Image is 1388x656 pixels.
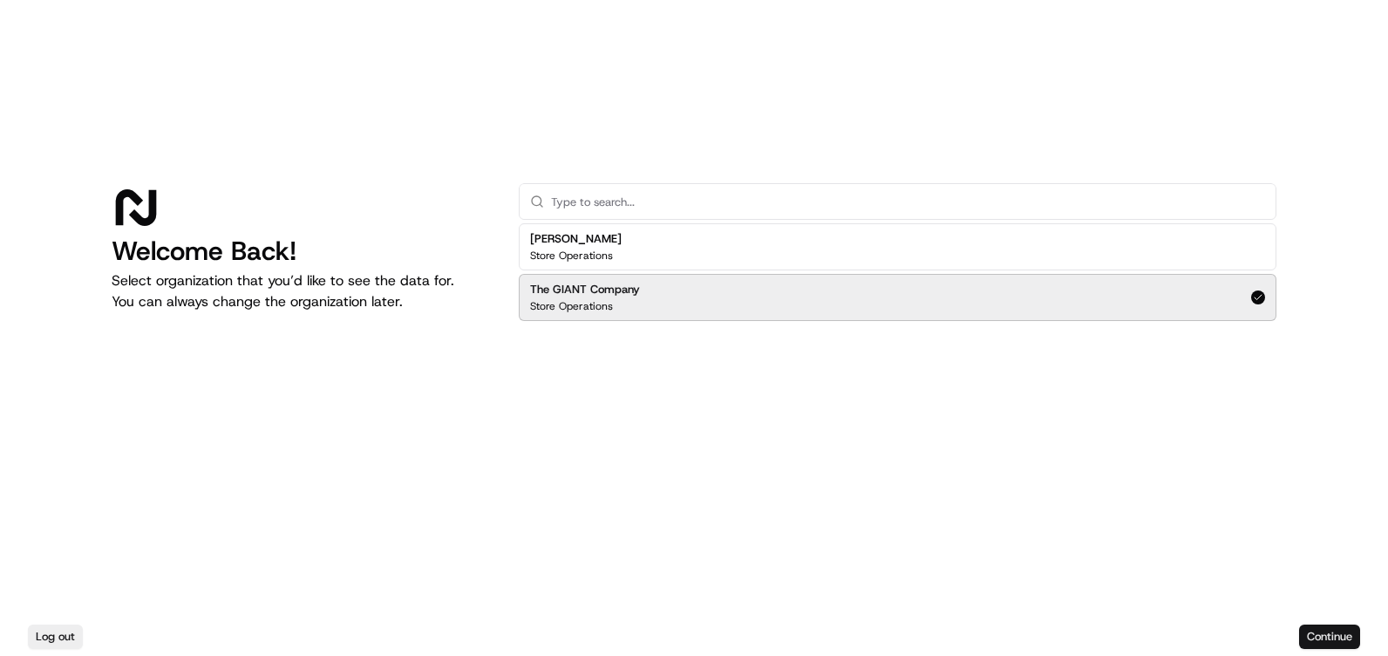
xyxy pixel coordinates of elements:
button: Continue [1299,625,1360,649]
h1: Welcome Back! [112,236,491,267]
input: Type to search... [551,184,1265,219]
div: Suggestions [519,220,1276,325]
p: Store Operations [530,249,613,263]
p: Select organization that you’d like to see the data for. You can always change the organization l... [112,270,491,312]
h2: [PERSON_NAME] [530,231,622,247]
button: Log out [28,625,83,649]
p: Store Operations [530,299,613,313]
h2: The GIANT Company [530,282,640,297]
